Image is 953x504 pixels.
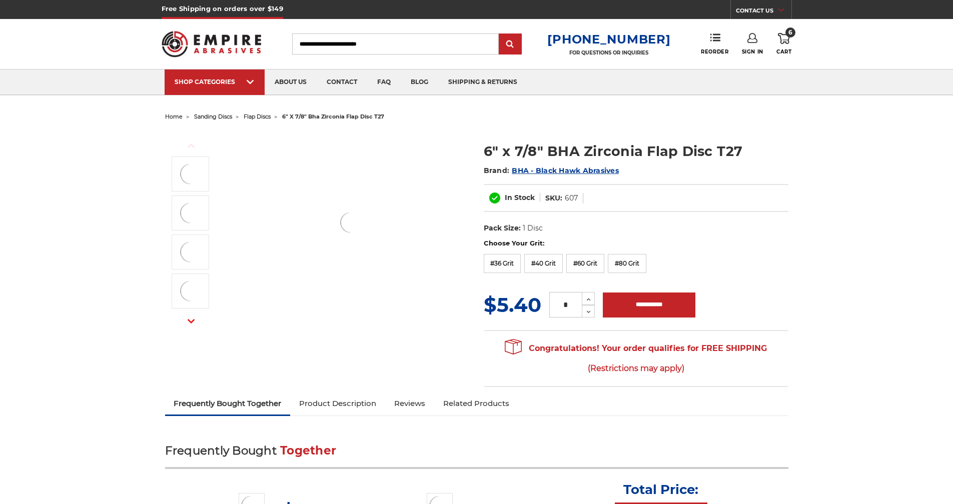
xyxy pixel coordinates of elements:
[500,34,520,54] input: Submit
[244,113,271,120] a: flap discs
[178,239,203,264] img: 6" flat T27 flap disc with 36 grit for sanding and shaping metal surfaces
[179,135,203,156] button: Previous
[484,166,510,175] span: Brand:
[401,69,438,95] a: blog
[165,113,183,120] a: home
[290,392,385,414] a: Product Description
[165,392,291,414] a: Frequently Bought Together
[484,238,788,248] label: Choose Your Grit:
[776,33,791,55] a: 6 Cart
[742,48,763,55] span: Sign In
[736,5,791,19] a: CONTACT US
[179,310,203,332] button: Next
[178,161,203,186] img: Coarse 36 grit BHA Zirconia flap disc, 6-inch, flat T27 for aggressive material removal
[565,193,578,203] dd: 607
[162,24,262,63] img: Empire Abrasives
[512,166,619,175] a: BHA - Black Hawk Abrasives
[194,113,232,120] a: sanding discs
[317,69,367,95] a: contact
[785,27,795,37] span: 6
[505,358,767,378] span: (Restrictions may apply)
[165,443,277,457] span: Frequently Bought
[178,200,203,225] img: Professional angle grinder with a durable 6" flap disc for personal, professional, and industrial...
[175,78,255,85] div: SHOP CATEGORIES
[282,113,384,120] span: 6" x 7/8" bha zirconia flap disc t27
[545,193,562,203] dt: SKU:
[484,141,788,161] h1: 6" x 7/8" BHA Zirconia Flap Disc T27
[484,292,541,317] span: $5.40
[438,69,527,95] a: shipping & returns
[547,32,670,46] a: [PHONE_NUMBER]
[505,193,535,202] span: In Stock
[776,48,791,55] span: Cart
[523,223,543,233] dd: 1 Disc
[623,481,698,497] p: Total Price:
[385,392,434,414] a: Reviews
[505,338,767,378] span: Congratulations! Your order qualifies for FREE SHIPPING
[434,392,518,414] a: Related Products
[265,69,317,95] a: about us
[547,49,670,56] p: FOR QUESTIONS OR INQUIRIES
[701,33,728,54] a: Reorder
[701,48,728,55] span: Reorder
[280,443,336,457] span: Together
[367,69,401,95] a: faq
[484,223,521,233] dt: Pack Size:
[178,278,203,303] img: Heavy-duty 6" 36 grit flat flap disc, T27, for professional-grade metal grinding
[338,210,363,235] img: Coarse 36 grit BHA Zirconia flap disc, 6-inch, flat T27 for aggressive material removal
